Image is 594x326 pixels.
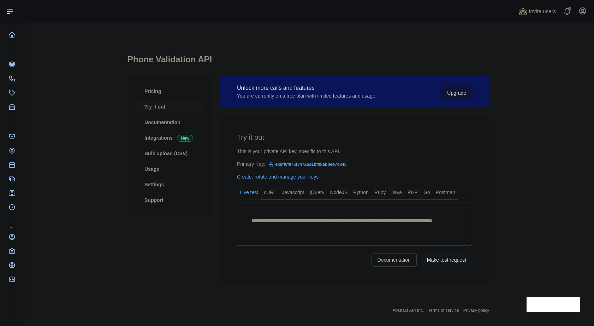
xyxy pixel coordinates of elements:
[136,192,203,208] a: Support
[136,99,203,115] a: Try it out
[389,187,405,198] a: Java
[237,187,261,198] a: Live test
[6,215,17,229] div: ...
[136,146,203,161] a: Bulk upload (CSV)
[307,187,327,198] a: jQuery
[265,159,349,170] span: e86ff0f975f34726a1bf08abbee74845
[6,42,17,57] div: ...
[136,130,203,146] a: Integrations New
[279,187,307,198] a: Javascript
[433,187,458,198] a: Postman
[405,187,421,198] a: PHP
[237,174,319,180] a: Create, rotate and manage your keys
[177,135,193,142] span: New
[261,187,279,198] a: cURL
[237,84,375,92] div: Unlock more calls and features
[421,253,472,267] button: Make test request
[237,148,472,155] div: This is your private API key, specific to this API.
[463,308,489,313] a: Privacy policy
[393,308,424,313] a: Abstract API Inc.
[136,115,203,130] a: Documentation
[237,92,375,99] div: You are currently on a free plan with limited features and usage
[127,54,489,71] h1: Phone Validation API
[327,187,350,198] a: NodeJS
[237,161,472,168] div: Primary Key:
[527,297,580,312] iframe: Toggle Customer Support
[428,308,459,313] a: Terms of service
[529,7,556,16] span: Invite users
[136,83,203,99] a: Pricing
[350,187,372,198] a: Python
[441,86,472,100] button: Upgrade
[6,115,17,129] div: ...
[372,253,417,267] a: Documentation
[136,177,203,192] a: Settings
[372,187,389,198] a: Ruby
[237,132,472,142] h2: Try it out
[517,6,557,17] button: Invite users
[421,187,433,198] a: Go
[136,161,203,177] a: Usage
